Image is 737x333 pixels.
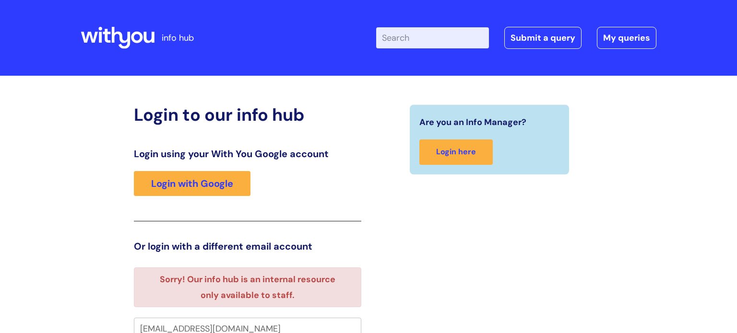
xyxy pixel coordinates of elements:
[419,115,526,130] span: Are you an Info Manager?
[597,27,656,49] a: My queries
[134,241,361,252] h3: Or login with a different email account
[134,104,361,125] h2: Login to our info hub
[376,27,489,48] input: Search
[419,139,493,165] a: Login here
[151,272,344,303] li: Sorry! Our info hub is an internal resource only available to staff.
[162,30,194,46] p: info hub
[134,148,361,160] h3: Login using your With You Google account
[504,27,582,49] a: Submit a query
[134,171,250,196] a: Login with Google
